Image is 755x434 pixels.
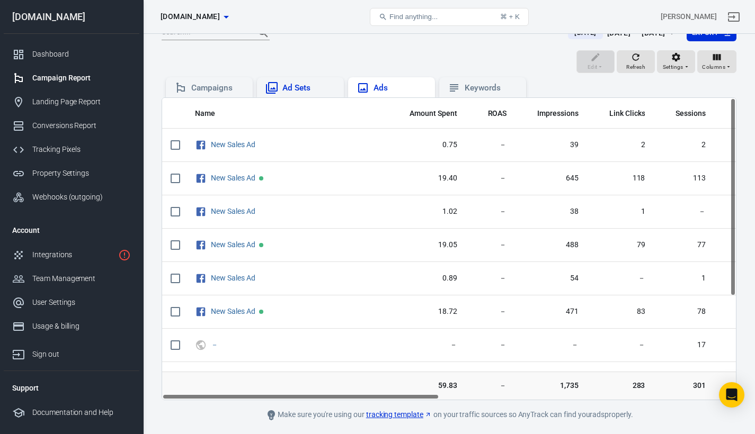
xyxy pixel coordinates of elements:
[195,305,207,318] svg: Facebook Ads
[523,273,579,284] span: 54
[4,267,139,291] a: Team Management
[118,249,131,261] svg: 1 networks not verified yet
[211,141,257,148] span: New Sales Ad
[523,306,579,317] span: 471
[366,409,432,420] a: tracking template
[396,140,457,150] span: 0.75
[32,168,131,179] div: Property Settings
[719,382,744,408] div: Open Intercom Messenger
[282,83,335,94] div: Ad Sets
[523,206,579,217] span: 38
[474,173,507,184] span: －
[662,273,706,284] span: 1
[474,381,507,391] span: －
[4,243,139,267] a: Integrations
[410,107,457,120] span: The estimated total amount of money you've spent on your campaign, ad set or ad during its schedule.
[662,306,706,317] span: 78
[4,90,139,114] a: Landing Page Report
[195,172,207,185] svg: Facebook Ads
[32,407,131,418] div: Documentation and Help
[662,140,706,150] span: 2
[662,240,706,250] span: 77
[396,306,457,317] span: 18.72
[396,381,457,391] span: 59.83
[596,381,645,391] span: 283
[523,173,579,184] span: 645
[609,107,645,120] span: The number of clicks on links within the ad that led to advertiser-specified destinations
[211,174,257,182] span: New Sales Ad
[396,273,457,284] span: 0.89
[537,107,579,120] span: The number of times your ads were on screen.
[523,107,579,120] span: The number of times your ads were on screen.
[410,108,457,119] span: Amount Spent
[211,340,218,349] a: －
[211,409,688,421] div: Make sure you're using our on your traffic sources so AnyTrack can find your ads properly.
[259,176,263,180] span: Active
[662,206,706,217] span: －
[4,42,139,66] a: Dashboard
[721,4,747,30] a: Sign out
[596,140,645,150] span: 2
[389,13,438,21] span: Find anything...
[211,241,257,248] span: New Sales Ad
[596,340,645,350] span: －
[32,192,131,203] div: Webhooks (outgoing)
[211,207,257,215] span: New Sales Ad
[657,50,695,74] button: Settings
[474,273,507,284] span: －
[523,240,579,250] span: 488
[662,108,706,119] span: Sessions
[396,206,457,217] span: 1.02
[609,108,645,119] span: Link Clicks
[596,107,645,120] span: The number of clicks on links within the ad that led to advertiser-specified destinations
[523,381,579,391] span: 1,735
[662,340,706,350] span: 17
[32,96,131,107] div: Landing Page Report
[370,8,529,26] button: Find anything...⌘ + K
[162,98,736,400] div: scrollable content
[523,340,579,350] span: －
[676,108,706,119] span: Sessions
[4,218,139,243] li: Account
[465,83,518,94] div: Keywords
[211,341,220,348] span: －
[4,114,139,138] a: Conversions Report
[596,306,645,317] span: 83
[32,73,131,84] div: Campaign Report
[211,240,255,249] a: New Sales Ad
[211,207,255,215] a: New Sales Ad
[32,273,131,284] div: Team Management
[259,310,263,314] span: Active
[4,12,139,22] div: [DOMAIN_NAME]
[474,140,507,150] span: －
[661,11,717,22] div: Account id: GXqx2G2u
[4,185,139,209] a: Webhooks (outgoing)
[211,308,257,315] span: New Sales Ad
[697,50,736,74] button: Columns
[396,173,457,184] span: 19.40
[32,349,131,360] div: Sign out
[474,240,507,250] span: －
[211,140,255,149] a: New Sales Ad
[4,338,139,366] a: Sign out
[500,13,520,21] div: ⌘ + K
[474,107,507,120] span: The total return on ad spend
[195,239,207,251] svg: Facebook Ads
[211,307,255,315] a: New Sales Ad
[702,62,725,72] span: Columns
[396,340,457,350] span: －
[662,173,706,184] span: 113
[596,173,645,184] span: 118
[195,205,207,218] svg: Facebook Ads
[596,273,645,284] span: －
[211,174,255,182] a: New Sales Ad
[195,339,207,351] svg: UTM & Web Traffic
[32,321,131,332] div: Usage & billing
[4,291,139,314] a: User Settings
[32,144,131,155] div: Tracking Pixels
[662,381,706,391] span: 301
[211,274,257,282] span: New Sales Ad
[488,107,507,120] span: The total return on ad spend
[195,139,207,151] svg: Facebook Ads
[4,375,139,401] li: Support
